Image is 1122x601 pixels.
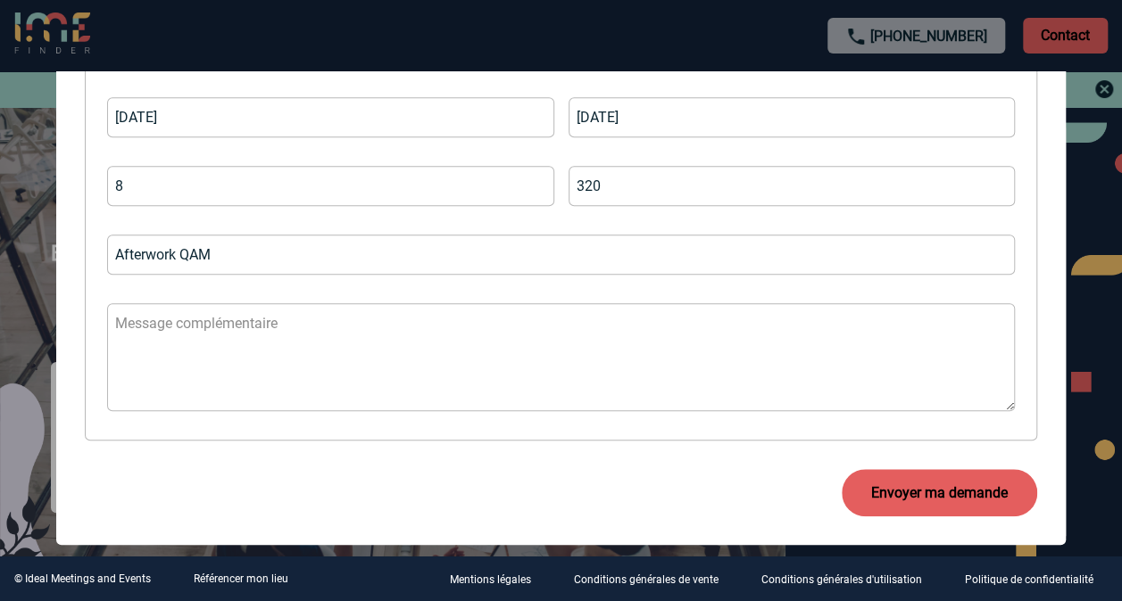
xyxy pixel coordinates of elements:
[436,571,560,588] a: Mentions légales
[569,97,1016,137] input: Date de fin
[194,572,288,585] a: Référencer mon lieu
[747,571,951,588] a: Conditions générales d'utilisation
[965,574,1093,587] p: Politique de confidentialité
[574,574,719,587] p: Conditions générales de vente
[842,469,1037,516] button: Envoyer ma demande
[761,574,922,587] p: Conditions générales d'utilisation
[107,97,554,137] input: Date de début *
[107,166,554,206] input: Nombre de participants *
[560,571,747,588] a: Conditions générales de vente
[107,235,1015,275] input: Nom de l'événement
[951,571,1122,588] a: Politique de confidentialité
[569,166,1016,206] input: Budget *
[450,574,531,587] p: Mentions légales
[14,572,151,585] div: © Ideal Meetings and Events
